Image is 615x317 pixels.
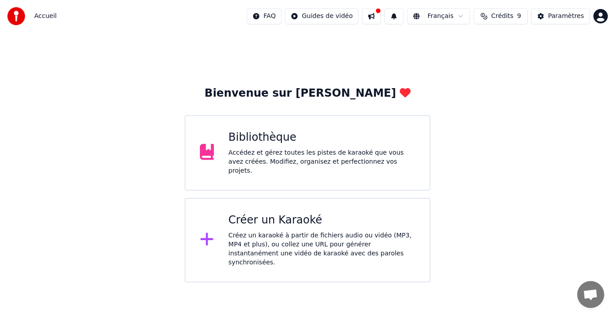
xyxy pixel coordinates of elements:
div: Accédez et gérez toutes les pistes de karaoké que vous avez créées. Modifiez, organisez et perfec... [228,148,415,175]
div: Créer un Karaoké [228,213,415,228]
span: Accueil [34,12,57,21]
span: Crédits [491,12,513,21]
button: FAQ [247,8,281,24]
div: Bienvenue sur [PERSON_NAME] [204,86,410,101]
span: 9 [517,12,521,21]
div: Créez un karaoké à partir de fichiers audio ou vidéo (MP3, MP4 et plus), ou collez une URL pour g... [228,231,415,267]
div: Bibliothèque [228,130,415,145]
button: Paramètres [531,8,590,24]
img: youka [7,7,25,25]
div: Paramètres [548,12,584,21]
a: Ouvrir le chat [577,281,604,308]
nav: breadcrumb [34,12,57,21]
button: Crédits9 [474,8,528,24]
button: Guides de vidéo [285,8,358,24]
